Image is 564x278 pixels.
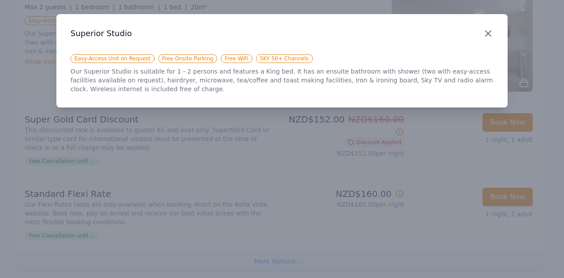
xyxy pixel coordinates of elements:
span: Free Onsite Parking [158,54,217,63]
h3: Superior Studio [70,28,493,39]
p: Our Superior Studio is suitable for 1 - 2 persons and features a King bed. It has an ensuite bath... [70,67,493,93]
span: Easy-Access Unit on Request [70,54,155,63]
span: SKY 50+ Channels [256,54,313,63]
span: Free WiFi [221,54,252,63]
